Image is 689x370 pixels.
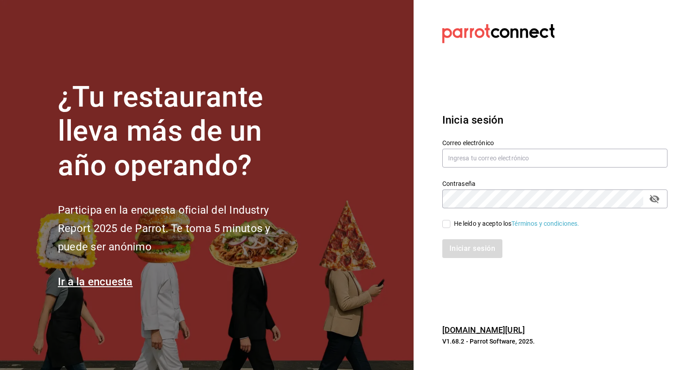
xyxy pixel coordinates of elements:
[511,220,579,227] a: Términos y condiciones.
[442,180,667,186] label: Contraseña
[442,112,667,128] h3: Inicia sesión
[442,325,525,335] a: [DOMAIN_NAME][URL]
[58,201,300,256] h2: Participa en la encuesta oficial del Industry Report 2025 de Parrot. Te toma 5 minutos y puede se...
[442,149,667,168] input: Ingresa tu correo electrónico
[442,337,667,346] p: V1.68.2 - Parrot Software, 2025.
[454,219,580,228] div: He leído y acepto los
[58,275,133,288] a: Ir a la encuesta
[442,139,667,146] label: Correo electrónico
[58,80,300,183] h1: ¿Tu restaurante lleva más de un año operando?
[647,191,662,207] button: passwordField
